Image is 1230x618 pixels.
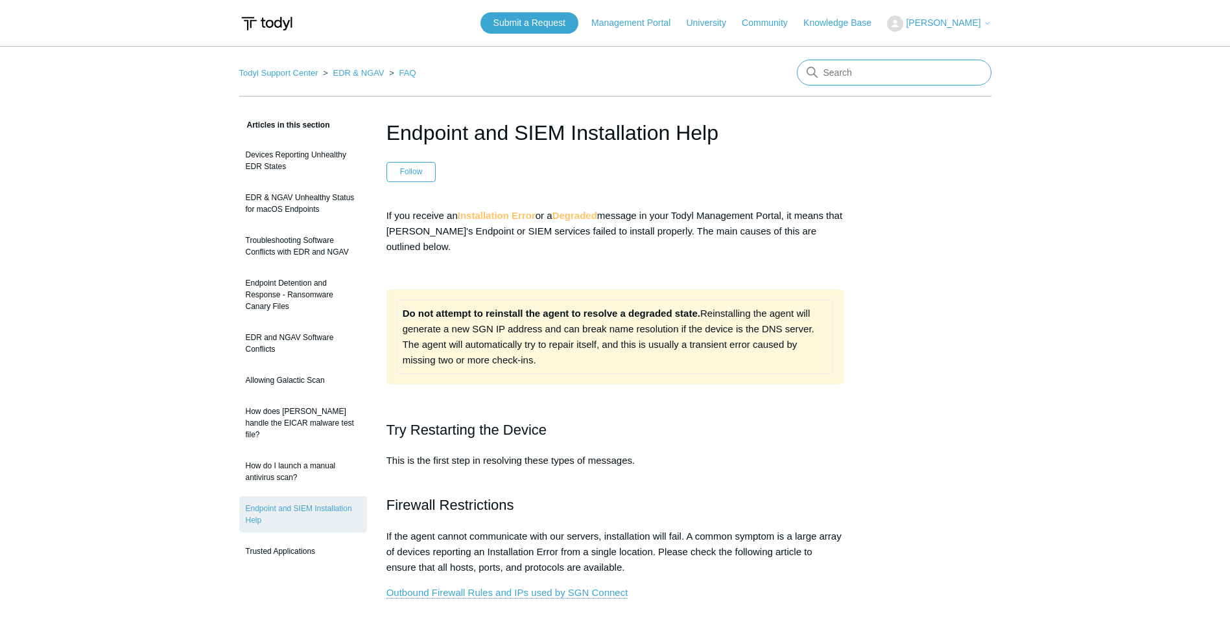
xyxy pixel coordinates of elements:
[397,300,833,373] td: Reinstalling the agent will generate a new SGN IP address and can break name resolution if the de...
[458,210,536,221] strong: Installation Error
[239,271,367,319] a: Endpoint Detention and Response - Ransomware Canary Files
[320,68,386,78] li: EDR & NGAV
[239,325,367,361] a: EDR and NGAV Software Conflicts
[399,68,416,78] a: FAQ
[333,68,384,78] a: EDR & NGAV
[239,12,294,36] img: Todyl Support Center Help Center home page
[552,210,597,221] strong: Degraded
[386,494,844,516] h2: Firewall Restrictions
[803,16,884,30] a: Knowledge Base
[239,496,367,532] a: Endpoint and SIEM Installation Help
[686,16,739,30] a: University
[239,539,367,564] a: Trusted Applications
[386,587,628,599] a: Outbound Firewall Rules and IPs used by SGN Connect
[403,308,700,319] strong: Do not attempt to reinstall the agent to resolve a degraded state.
[906,17,980,28] span: [PERSON_NAME]
[239,68,321,78] li: Todyl Support Center
[239,368,367,393] a: Allowing Galactic Scan
[239,68,318,78] a: Todyl Support Center
[742,16,801,30] a: Community
[386,529,844,575] p: If the agent cannot communicate with our servers, installation will fail. A common symptom is a l...
[239,120,330,130] span: Articles in this section
[239,143,367,179] a: Devices Reporting Unhealthy EDR States
[591,16,683,30] a: Management Portal
[239,185,367,222] a: EDR & NGAV Unhealthy Status for macOS Endpoints
[480,12,578,34] a: Submit a Request
[239,228,367,264] a: Troubleshooting Software Conflicts with EDR and NGAV
[386,117,844,148] h1: Endpoint and SIEM Installation Help
[386,453,844,484] p: This is the first step in resolving these types of messages.
[797,60,991,86] input: Search
[386,208,844,255] p: If you receive an or a message in your Todyl Management Portal, it means that [PERSON_NAME]'s End...
[239,453,367,490] a: How do I launch a manual antivirus scan?
[239,399,367,447] a: How does [PERSON_NAME] handle the EICAR malware test file?
[386,68,416,78] li: FAQ
[887,16,991,32] button: [PERSON_NAME]
[386,162,436,181] button: Follow Article
[386,418,844,441] h2: Try Restarting the Device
